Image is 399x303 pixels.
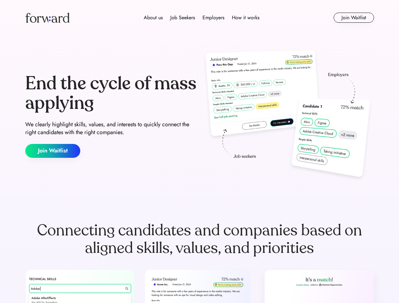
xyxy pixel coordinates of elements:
button: Join Waitlist [25,144,80,158]
button: Join Waitlist [334,13,374,23]
div: Connecting candidates and companies based on aligned skills, values, and priorities [25,222,374,257]
div: Job Seekers [170,14,195,21]
div: We clearly highlight skills, values, and interests to quickly connect the right candidates with t... [25,121,197,136]
img: Forward logo [25,13,70,23]
div: Employers [203,14,224,21]
img: hero-image.png [202,48,374,184]
div: End the cycle of mass applying [25,74,197,113]
div: About us [144,14,163,21]
div: How it works [232,14,259,21]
